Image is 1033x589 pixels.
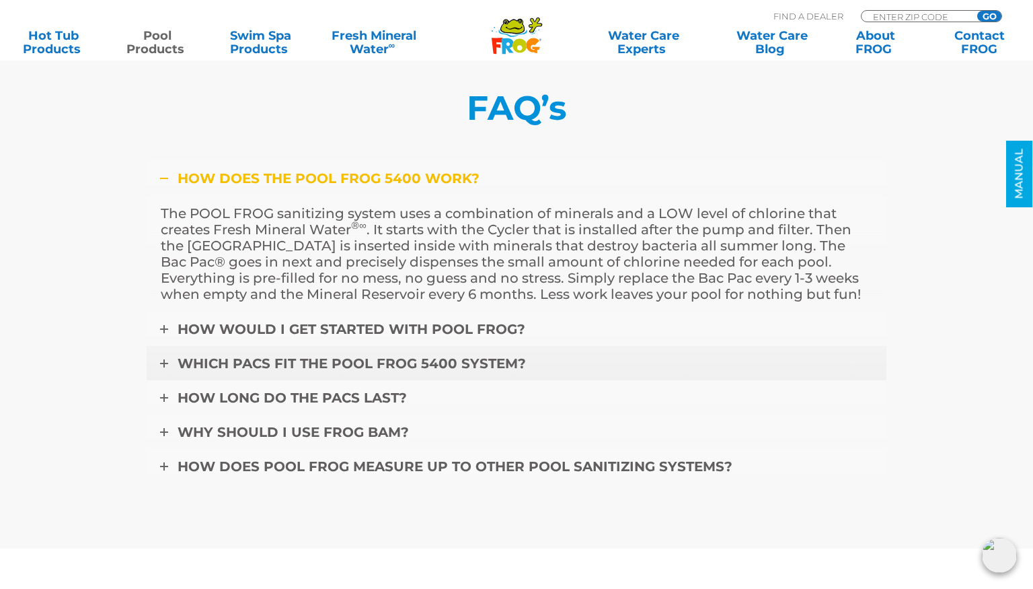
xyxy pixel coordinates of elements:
a: Which pacs fit the POOL FROG 5400 system? [147,346,886,381]
input: GO [977,11,1001,22]
a: Fresh MineralWater∞ [324,29,425,56]
span: How long do the pacs last? [178,390,407,406]
a: How long do the pacs last? [147,380,886,415]
a: How does the Pool FROG 5400 work? [147,161,886,196]
a: Water CareExperts [578,29,709,56]
a: PoolProducts [117,29,198,56]
input: Zip Code Form [872,11,962,22]
span: Which pacs fit the POOL FROG 5400 system? [178,355,526,372]
p: Find A Dealer [773,10,843,22]
h5: FAQ’s [147,90,886,127]
p: The POOL FROG sanitizing system uses a combination of minerals and a LOW level of chlorine that c... [161,205,872,302]
sup: ∞ [389,40,395,50]
img: openIcon [982,538,1017,573]
a: Swim SpaProducts [221,29,301,56]
a: Why should I use FROG BAM? [147,415,886,450]
sup: ®∞ [351,219,367,232]
a: How does POOL FROG measure up to other pool sanitizing systems? [147,449,886,484]
span: How would I get started with POOL FROG? [178,321,525,337]
a: Hot TubProducts [13,29,94,56]
a: Water CareBlog [732,29,813,56]
span: Why should I use FROG BAM? [178,424,409,440]
a: AboutFROG [835,29,916,56]
a: How would I get started with POOL FROG? [147,312,886,347]
a: ContactFROG [939,29,1020,56]
a: MANUAL [1006,141,1032,207]
span: How does POOL FROG measure up to other pool sanitizing systems? [178,458,732,475]
span: How does the Pool FROG 5400 work? [178,170,480,186]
